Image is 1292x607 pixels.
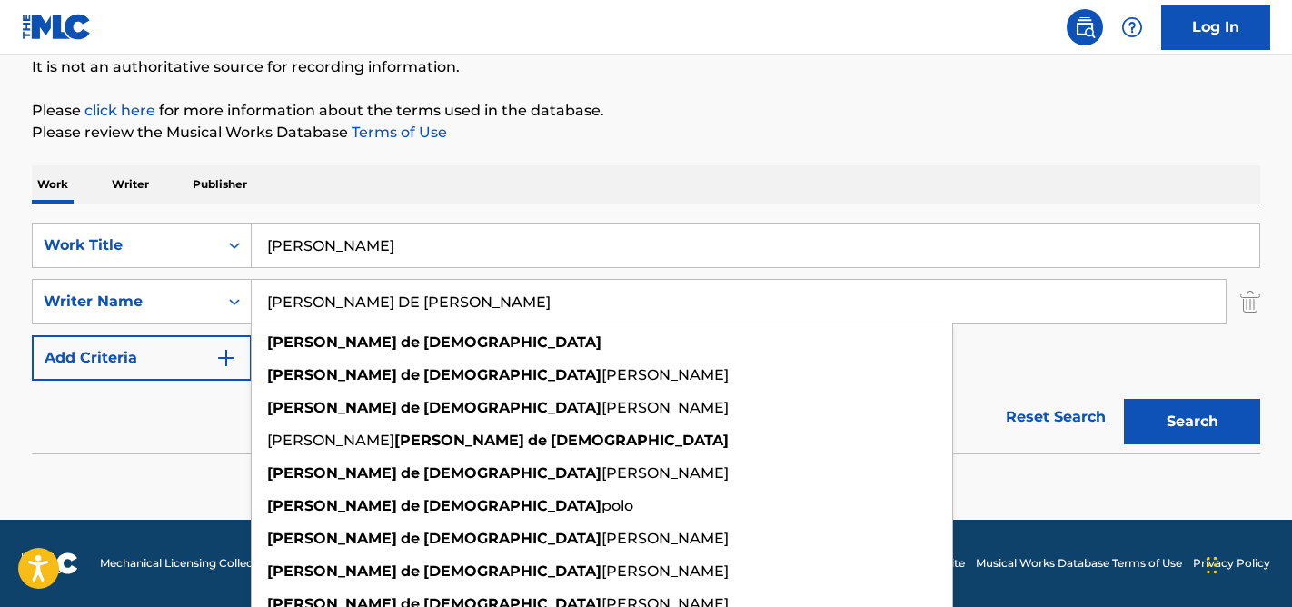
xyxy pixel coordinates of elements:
img: logo [22,552,78,574]
strong: de [401,399,420,416]
strong: de [401,530,420,547]
strong: de [401,366,420,383]
a: Reset Search [997,397,1115,437]
strong: [DEMOGRAPHIC_DATA] [423,530,601,547]
p: Work [32,165,74,204]
strong: de [401,333,420,351]
strong: [PERSON_NAME] [267,366,397,383]
strong: [PERSON_NAME] [267,530,397,547]
strong: de [401,562,420,580]
div: Work Title [44,234,207,256]
span: polo [601,497,633,514]
p: It is not an authoritative source for recording information. [32,56,1260,78]
strong: de [528,432,547,449]
strong: de [401,497,420,514]
strong: [DEMOGRAPHIC_DATA] [423,464,601,482]
div: Help [1114,9,1150,45]
a: Log In [1161,5,1270,50]
a: Public Search [1067,9,1103,45]
span: Mechanical Licensing Collective © 2025 [100,555,311,572]
img: search [1074,16,1096,38]
a: click here [84,102,155,119]
p: Writer [106,165,154,204]
span: [PERSON_NAME] [601,530,729,547]
a: Terms of Use [348,124,447,141]
strong: [PERSON_NAME] [267,497,397,514]
strong: [PERSON_NAME] [267,562,397,580]
strong: [PERSON_NAME] [267,399,397,416]
button: Search [1124,399,1260,444]
div: Writer Name [44,291,207,313]
iframe: Chat Widget [1201,520,1292,607]
span: [PERSON_NAME] [601,366,729,383]
strong: [PERSON_NAME] [267,333,397,351]
strong: [DEMOGRAPHIC_DATA] [423,562,601,580]
strong: [PERSON_NAME] [267,464,397,482]
span: [PERSON_NAME] [267,432,394,449]
strong: [DEMOGRAPHIC_DATA] [423,366,601,383]
img: Delete Criterion [1240,279,1260,324]
p: Please for more information about the terms used in the database. [32,100,1260,122]
span: [PERSON_NAME] [601,464,729,482]
p: Please review the Musical Works Database [32,122,1260,144]
button: Add Criteria [32,335,252,381]
a: Musical Works Database Terms of Use [976,555,1182,572]
div: Drag [1207,538,1217,592]
strong: [DEMOGRAPHIC_DATA] [551,432,729,449]
img: 9d2ae6d4665cec9f34b9.svg [215,347,237,369]
form: Search Form [32,223,1260,453]
p: Publisher [187,165,253,204]
span: [PERSON_NAME] [601,399,729,416]
strong: [DEMOGRAPHIC_DATA] [423,333,601,351]
strong: de [401,464,420,482]
strong: [DEMOGRAPHIC_DATA] [423,399,601,416]
a: Privacy Policy [1193,555,1270,572]
strong: [PERSON_NAME] [394,432,524,449]
span: [PERSON_NAME] [601,562,729,580]
img: MLC Logo [22,14,92,40]
strong: [DEMOGRAPHIC_DATA] [423,497,601,514]
img: help [1121,16,1143,38]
